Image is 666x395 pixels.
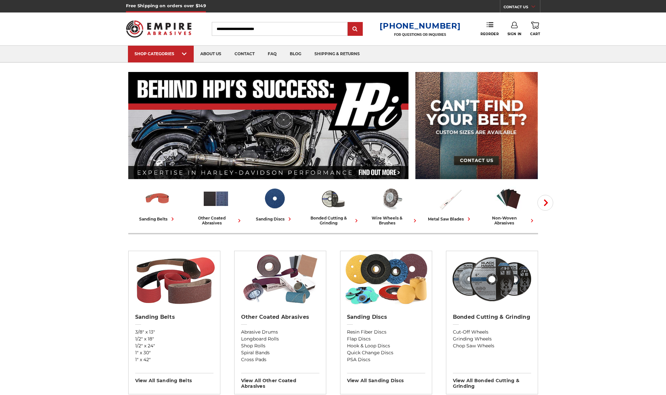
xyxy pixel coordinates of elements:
[261,185,288,212] img: Sanding Discs
[241,349,319,356] a: Spiral Bands
[135,314,213,320] h2: Sanding Belts
[194,46,228,62] a: about us
[241,373,319,389] h3: View All other coated abrasives
[453,373,531,389] h3: View All bonded cutting & grinding
[128,72,409,179] img: Banner for an interview featuring Horsepower Inc who makes Harley performance upgrades featured o...
[131,185,184,222] a: sanding belts
[135,329,213,336] a: 3/8" x 13"
[347,356,425,363] a: PSA Discs
[319,185,347,212] img: Bonded Cutting & Grinding
[481,32,499,36] span: Reorder
[365,185,418,225] a: wire wheels & brushes
[453,329,531,336] a: Cut-Off Wheels
[453,342,531,349] a: Chop Saw Wheels
[482,185,535,225] a: non-woven abrasives
[415,72,538,179] img: promo banner for custom belts.
[241,336,319,342] a: Longboard Rolls
[307,185,360,225] a: bonded cutting & grinding
[530,22,540,36] a: Cart
[347,342,425,349] a: Hook & Loop Discs
[135,342,213,349] a: 1/2" x 24"
[347,329,425,336] a: Resin Fiber Discs
[307,216,360,225] div: bonded cutting & grinding
[482,216,535,225] div: non-woven abrasives
[135,51,187,56] div: SHOP CATEGORIES
[349,23,362,36] input: Submit
[347,336,425,342] a: Flap Discs
[132,251,217,307] img: Sanding Belts
[135,373,213,383] h3: View All sanding belts
[449,251,534,307] img: Bonded Cutting & Grinding
[453,336,531,342] a: Grinding Wheels
[228,46,261,62] a: contact
[189,216,243,225] div: other coated abrasives
[495,185,522,212] img: Non-woven Abrasives
[378,185,405,212] img: Wire Wheels & Brushes
[202,185,230,212] img: Other Coated Abrasives
[380,33,460,37] p: FOR QUESTIONS OR INQUIRIES
[135,349,213,356] a: 1" x 30"
[453,314,531,320] h2: Bonded Cutting & Grinding
[241,356,319,363] a: Cross Pads
[365,216,418,225] div: wire wheels & brushes
[144,185,171,212] img: Sanding Belts
[507,32,522,36] span: Sign In
[481,22,499,36] a: Reorder
[135,336,213,342] a: 1/2" x 18"
[308,46,366,62] a: shipping & returns
[436,185,464,212] img: Metal Saw Blades
[343,251,429,307] img: Sanding Discs
[537,195,553,211] button: Next
[347,349,425,356] a: Quick Change Discs
[428,216,472,222] div: metal saw blades
[139,216,176,222] div: sanding belts
[347,373,425,383] h3: View All sanding discs
[261,46,283,62] a: faq
[380,21,460,31] a: [PHONE_NUMBER]
[126,16,192,42] img: Empire Abrasives
[241,329,319,336] a: Abrasive Drums
[189,185,243,225] a: other coated abrasives
[504,3,540,12] a: CONTACT US
[248,185,301,222] a: sanding discs
[135,356,213,363] a: 1" x 42"
[241,314,319,320] h2: Other Coated Abrasives
[237,251,323,307] img: Other Coated Abrasives
[424,185,477,222] a: metal saw blades
[347,314,425,320] h2: Sanding Discs
[283,46,308,62] a: blog
[530,32,540,36] span: Cart
[241,342,319,349] a: Shop Rolls
[256,216,293,222] div: sanding discs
